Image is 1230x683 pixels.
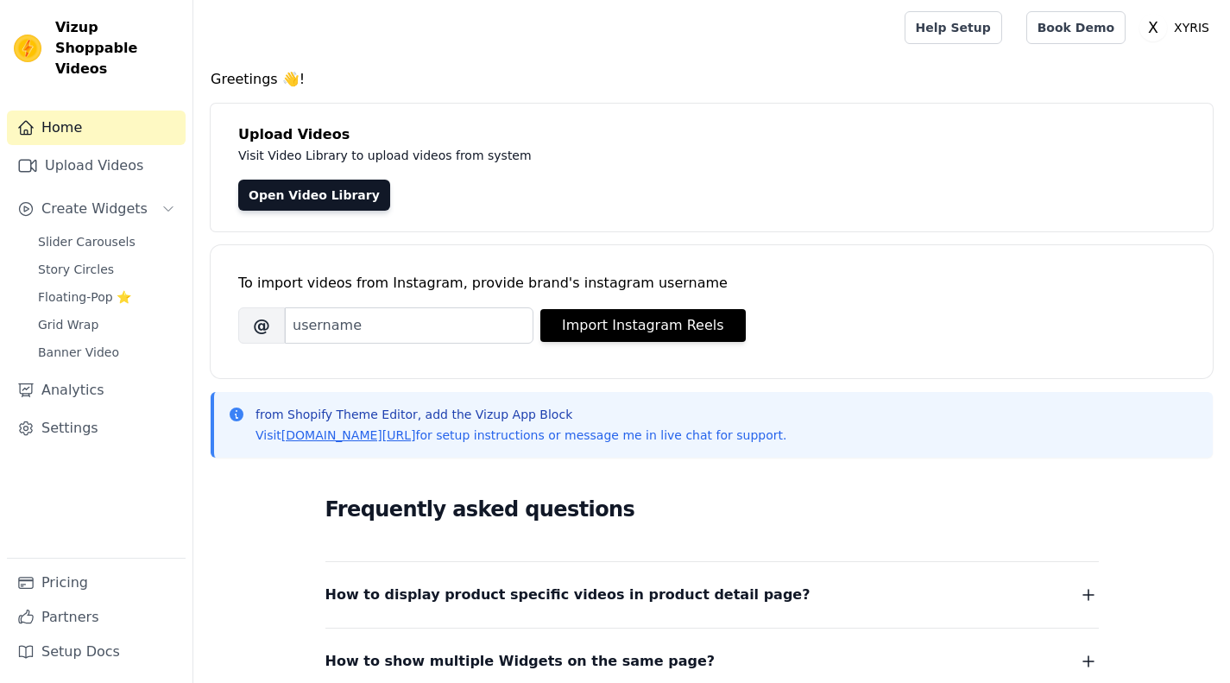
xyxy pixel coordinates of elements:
a: Open Video Library [238,180,390,211]
a: Slider Carousels [28,230,186,254]
a: Grid Wrap [28,313,186,337]
span: Create Widgets [41,199,148,219]
button: How to display product specific videos in product detail page? [325,583,1099,607]
a: Home [7,111,186,145]
a: Partners [7,600,186,635]
div: To import videos from Instagram, provide brand's instagram username [238,273,1185,294]
a: Floating-Pop ⭐ [28,285,186,309]
img: Vizup [14,35,41,62]
a: Analytics [7,373,186,408]
a: Upload Videos [7,149,186,183]
p: Visit for setup instructions or message me in live chat for support. [255,427,786,444]
a: Setup Docs [7,635,186,669]
span: Floating-Pop ⭐ [38,288,131,306]
a: [DOMAIN_NAME][URL] [281,428,416,442]
span: Slider Carousels [38,233,136,250]
button: X XYRIS [1139,12,1216,43]
span: Grid Wrap [38,316,98,333]
span: How to show multiple Widgets on the same page? [325,649,716,674]
h2: Frequently asked questions [325,492,1099,527]
h4: Greetings 👋! [211,69,1213,90]
a: Help Setup [905,11,1002,44]
span: Banner Video [38,344,119,361]
span: Vizup Shoppable Videos [55,17,179,79]
span: How to display product specific videos in product detail page? [325,583,811,607]
span: @ [238,307,285,344]
input: username [285,307,533,344]
a: Banner Video [28,340,186,364]
span: Story Circles [38,261,114,278]
p: from Shopify Theme Editor, add the Vizup App Block [255,406,786,423]
a: Story Circles [28,257,186,281]
h4: Upload Videos [238,124,1185,145]
p: Visit Video Library to upload videos from system [238,145,1012,166]
button: Create Widgets [7,192,186,226]
a: Pricing [7,566,186,600]
text: X [1148,19,1158,36]
button: Import Instagram Reels [540,309,746,342]
p: XYRIS [1167,12,1216,43]
a: Settings [7,411,186,446]
a: Book Demo [1026,11,1126,44]
button: How to show multiple Widgets on the same page? [325,649,1099,674]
